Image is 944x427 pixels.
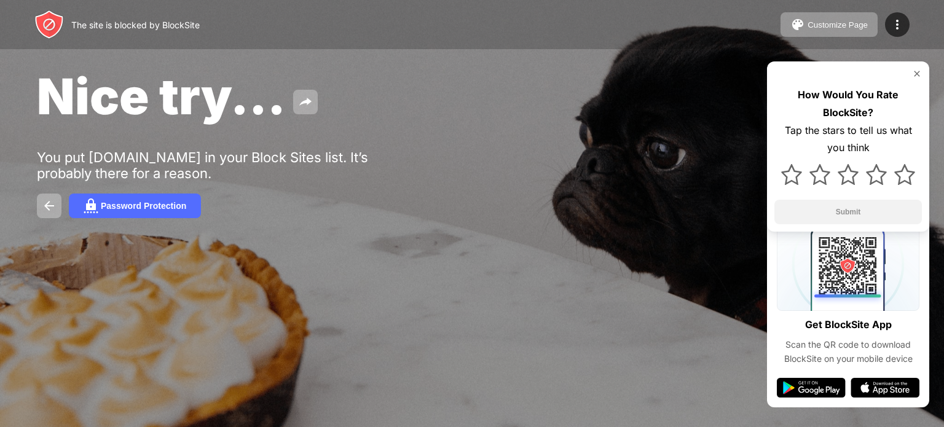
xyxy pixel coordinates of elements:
[890,17,905,32] img: menu-icon.svg
[101,201,186,211] div: Password Protection
[777,378,846,398] img: google-play.svg
[866,164,887,185] img: star.svg
[42,198,57,213] img: back.svg
[37,66,286,126] span: Nice try...
[774,200,922,224] button: Submit
[781,164,802,185] img: star.svg
[777,338,919,366] div: Scan the QR code to download BlockSite on your mobile device
[894,164,915,185] img: star.svg
[809,164,830,185] img: star.svg
[84,198,98,213] img: password.svg
[790,17,805,32] img: pallet.svg
[805,316,892,334] div: Get BlockSite App
[774,122,922,157] div: Tap the stars to tell us what you think
[34,10,64,39] img: header-logo.svg
[851,378,919,398] img: app-store.svg
[808,20,868,29] div: Customize Page
[69,194,201,218] button: Password Protection
[298,95,313,109] img: share.svg
[838,164,859,185] img: star.svg
[71,20,200,30] div: The site is blocked by BlockSite
[37,149,417,181] div: You put [DOMAIN_NAME] in your Block Sites list. It’s probably there for a reason.
[774,86,922,122] div: How Would You Rate BlockSite?
[781,12,878,37] button: Customize Page
[912,69,922,79] img: rate-us-close.svg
